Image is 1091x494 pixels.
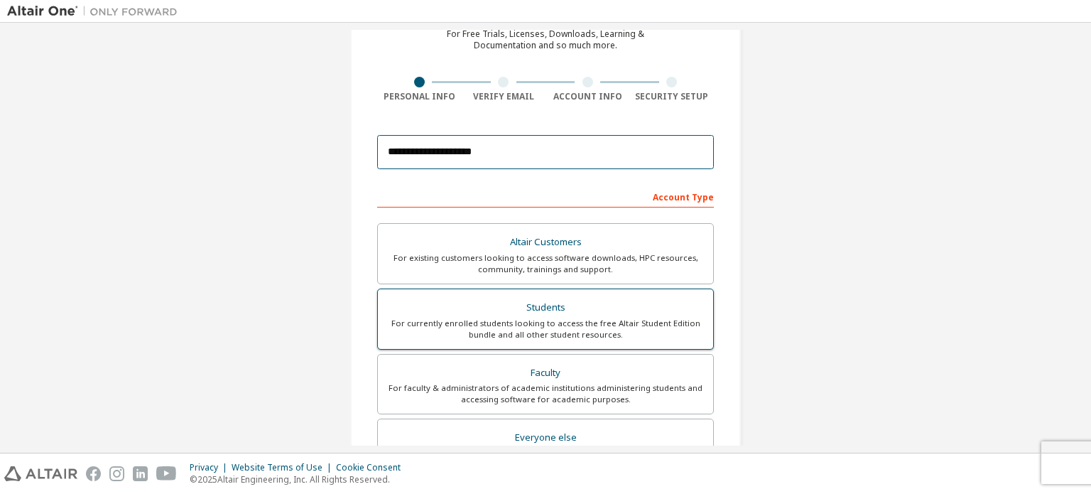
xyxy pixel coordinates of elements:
img: Altair One [7,4,185,18]
div: For faculty & administrators of academic institutions administering students and accessing softwa... [386,382,705,405]
div: Privacy [190,462,232,473]
img: altair_logo.svg [4,466,77,481]
div: Account Type [377,185,714,208]
div: For existing customers looking to access software downloads, HPC resources, community, trainings ... [386,252,705,275]
img: linkedin.svg [133,466,148,481]
div: Everyone else [386,428,705,448]
div: Faculty [386,363,705,383]
div: Verify Email [462,91,546,102]
div: Altair Customers [386,232,705,252]
img: instagram.svg [109,466,124,481]
div: Personal Info [377,91,462,102]
p: © 2025 Altair Engineering, Inc. All Rights Reserved. [190,473,409,485]
div: Security Setup [630,91,715,102]
div: For currently enrolled students looking to access the free Altair Student Edition bundle and all ... [386,318,705,340]
div: Cookie Consent [336,462,409,473]
div: For Free Trials, Licenses, Downloads, Learning & Documentation and so much more. [447,28,644,51]
img: facebook.svg [86,466,101,481]
div: Account Info [545,91,630,102]
div: Students [386,298,705,318]
img: youtube.svg [156,466,177,481]
div: Website Terms of Use [232,462,336,473]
